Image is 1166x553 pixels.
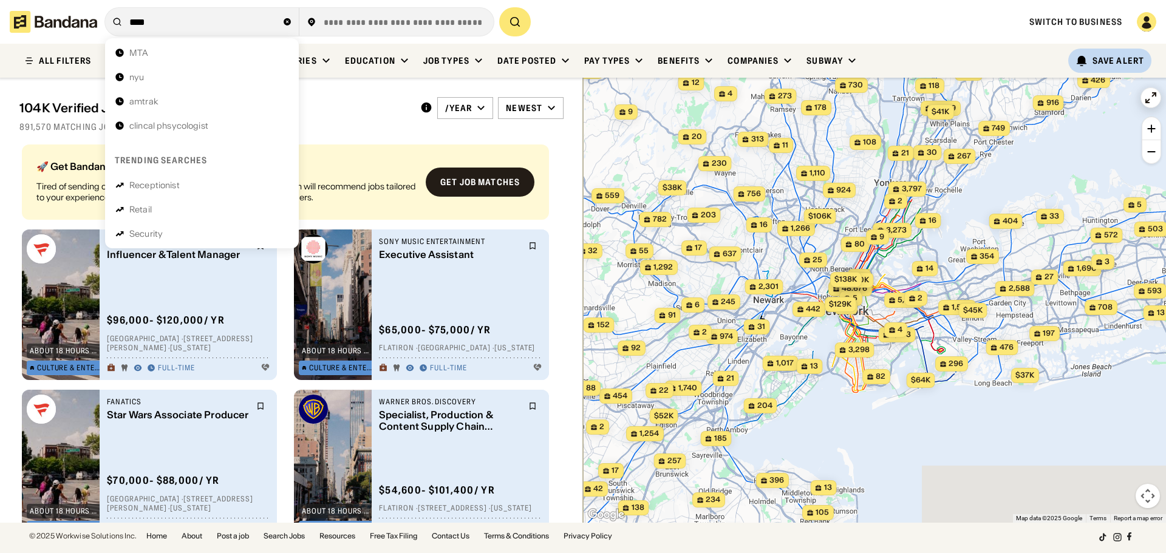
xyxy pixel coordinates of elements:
span: 92 [631,343,641,353]
a: Report a map error [1114,515,1162,521]
a: Terms (opens in new tab) [1089,515,1106,521]
div: Star Wars Associate Producer [107,409,249,421]
span: 5,728 [898,295,918,305]
span: 92 [968,68,978,78]
span: 4 [728,89,732,99]
span: 442 [806,304,820,314]
span: 16 [929,215,936,226]
span: 88 [586,383,596,393]
div: [GEOGRAPHIC_DATA] · [STREET_ADDRESS][PERSON_NAME] · [US_STATE] [107,494,270,513]
div: about 18 hours ago [302,347,372,355]
div: 🚀 Get Bandana Matched (100% Free) [36,161,416,171]
span: 13 [1157,308,1165,318]
span: 503 [1148,224,1163,234]
span: 17 [695,243,702,253]
span: 1,110 [810,168,825,178]
span: 16 [760,220,768,230]
div: Retail [129,205,152,214]
a: Free Tax Filing [370,532,417,540]
img: Google [586,507,626,523]
span: 42 [593,484,603,494]
span: 273 [778,91,792,101]
div: MTA [129,49,148,57]
span: 2,301 [759,282,779,292]
span: 2 [861,271,866,282]
span: 708 [1098,302,1113,313]
span: Map data ©2025 Google [1016,515,1082,521]
div: Full-time [158,364,195,373]
span: $41k [932,107,949,116]
span: 454 [613,391,627,401]
span: 354 [980,251,994,262]
span: 257 [667,456,681,466]
span: 30 [927,148,937,158]
span: $106k [808,211,831,220]
span: 178 [814,103,827,113]
span: 14 [926,263,933,274]
span: 3,298 [848,345,870,355]
a: Terms & Conditions [484,532,549,540]
img: Sony Music Entertainment logo [299,234,328,263]
div: Sony Music Entertainment [379,237,521,246]
div: $ 96,000 - $120,000 / yr [107,314,225,327]
span: 593 [1147,286,1162,296]
span: 27 [1045,272,1054,282]
a: Resources [319,532,355,540]
span: 476 [1000,342,1014,353]
span: 267 [957,151,971,161]
div: $ 54,600 - $101,400 / yr [379,484,495,497]
span: 11 [782,140,788,151]
a: Open this area in Google Maps (opens a new window) [586,507,626,523]
a: Contact Us [432,532,469,540]
div: Trending searches [115,155,207,166]
span: 21 [901,148,909,158]
div: Tired of sending out endless job applications? Bandana Match Team will recommend jobs tailored to... [36,181,416,203]
span: $64k [911,375,930,384]
span: 426 [1091,75,1105,86]
span: 32 [588,246,598,256]
span: 782 [653,214,667,225]
span: 3 [1105,257,1110,267]
div: Flatiron · [GEOGRAPHIC_DATA] · [US_STATE] [379,344,542,353]
div: about 18 hours ago [30,347,100,355]
span: 230 [712,158,727,169]
a: Post a job [217,532,249,540]
span: 559 [605,191,619,201]
span: 1,254 [639,429,659,439]
span: 1,266 [791,223,810,234]
span: $138k [834,274,857,283]
span: 245 [721,297,735,307]
div: Save Alert [1093,55,1144,66]
img: Fanatics logo [27,395,56,424]
div: Date Posted [497,55,556,66]
a: Privacy Policy [564,532,612,540]
div: Receptionist [129,181,180,189]
span: 756 [747,189,761,199]
div: nyu [129,73,144,81]
span: 1,292 [653,262,673,273]
div: Benefits [658,55,700,66]
span: 1,566 [952,302,971,313]
div: © 2025 Workwise Solutions Inc. [29,532,137,540]
img: Fanatics logo [27,234,56,263]
div: about 18 hours ago [302,507,372,515]
span: $52k [654,411,673,420]
div: Specialist, Production & Content Supply Chain Procurement [379,409,521,432]
span: 3,797 [902,184,922,194]
span: 138 [632,503,644,513]
div: ALL FILTERS [39,56,91,65]
span: 2 [702,327,707,338]
span: 197 [1043,328,1055,339]
span: 749 [992,123,1005,134]
div: [GEOGRAPHIC_DATA] · [STREET_ADDRESS][PERSON_NAME] · [US_STATE] [107,334,270,353]
div: Full-time [430,364,467,373]
span: $38k [663,183,682,192]
span: 22 [659,385,669,396]
span: 2 [898,196,902,206]
span: 25 [813,255,822,265]
div: Job Types [423,55,469,66]
div: Companies [728,55,779,66]
span: 234 [706,495,720,505]
span: 33 [1049,211,1059,222]
span: 91 [668,310,676,321]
